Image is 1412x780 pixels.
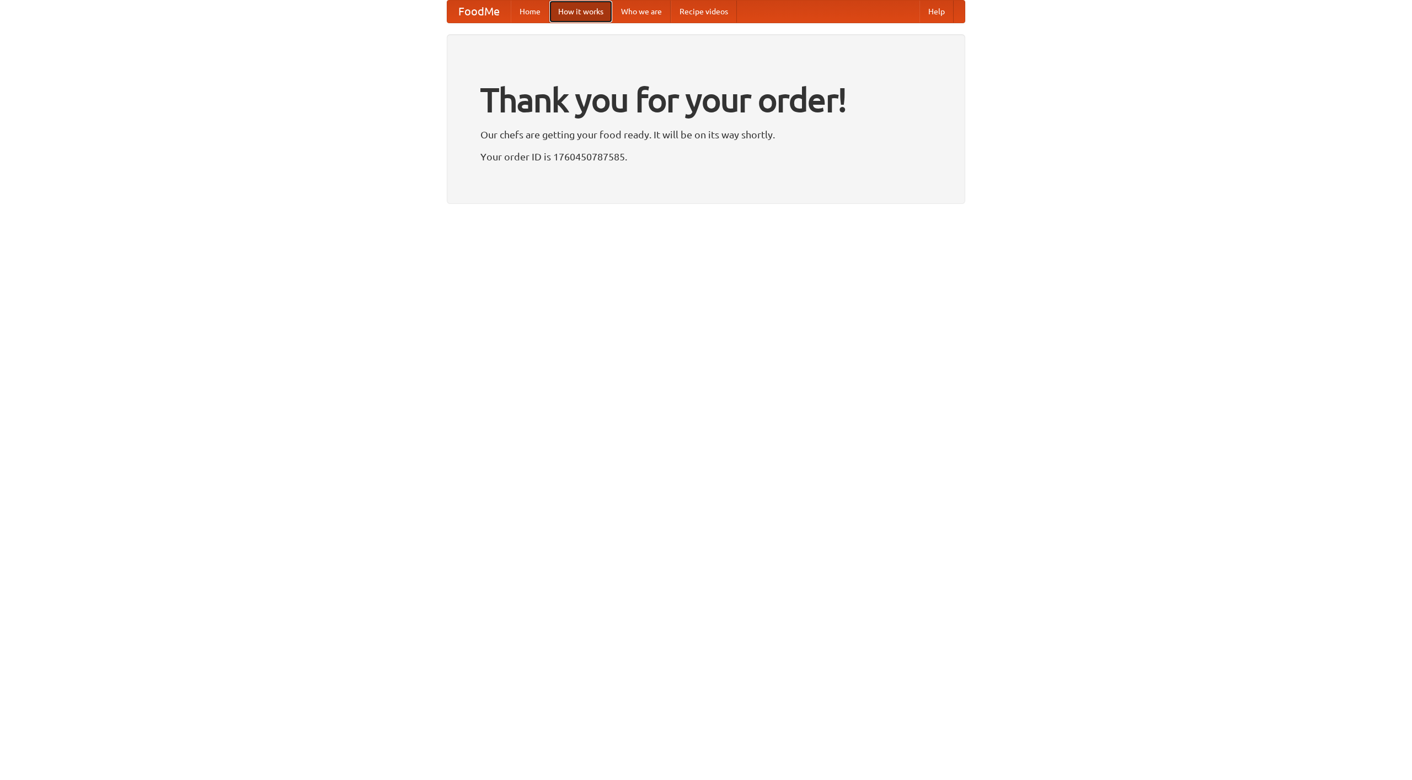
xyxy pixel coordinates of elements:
[919,1,954,23] a: Help
[447,1,511,23] a: FoodMe
[549,1,612,23] a: How it works
[480,126,932,143] p: Our chefs are getting your food ready. It will be on its way shortly.
[480,73,932,126] h1: Thank you for your order!
[511,1,549,23] a: Home
[480,148,932,165] p: Your order ID is 1760450787585.
[612,1,671,23] a: Who we are
[671,1,737,23] a: Recipe videos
